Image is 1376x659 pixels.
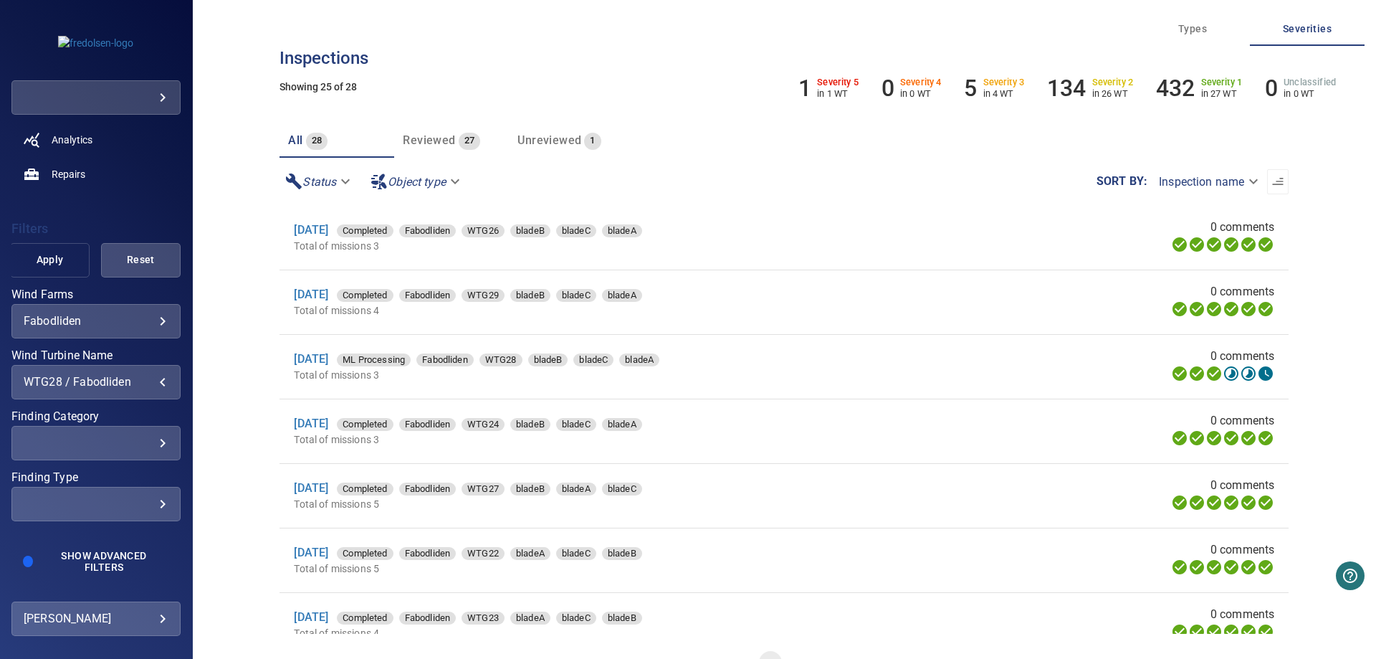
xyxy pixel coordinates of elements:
[1210,541,1275,559] span: 0 comments
[1205,365,1223,382] svg: Selecting 100%
[1171,300,1188,318] svg: Uploading 100%
[510,482,550,496] span: bladeB
[294,368,917,382] p: Total of missions 3
[1267,169,1289,194] button: Sort list from oldest to newest
[983,77,1025,87] h6: Severity 3
[983,88,1025,99] p: in 4 WT
[528,354,568,366] div: bladeB
[1257,300,1274,318] svg: Classification 100%
[584,133,601,149] span: 1
[556,611,596,625] span: bladeC
[556,417,596,432] span: bladeC
[556,224,596,238] span: bladeC
[337,546,393,561] span: Completed
[556,482,596,496] span: bladeA
[294,432,908,447] p: Total of missions 3
[1265,75,1336,102] li: Severity Unclassified
[294,352,328,366] a: [DATE]
[1240,494,1257,511] svg: Matching 100%
[462,482,505,496] span: WTG27
[1092,88,1134,99] p: in 26 WT
[279,49,1289,67] h3: Inspections
[294,223,328,237] a: [DATE]
[1240,236,1257,253] svg: Matching 100%
[1240,365,1257,382] svg: Matching 46%
[556,612,596,625] div: bladeC
[881,75,894,102] h6: 0
[1258,20,1356,38] span: Severities
[602,611,642,625] span: bladeB
[52,167,85,181] span: Repairs
[798,75,859,102] li: Severity 5
[1257,494,1274,511] svg: Classification 100%
[24,375,168,389] div: WTG28 / Fabodliden
[556,224,596,237] div: bladeC
[294,497,908,511] p: Total of missions 5
[11,365,181,399] div: Wind Turbine Name
[510,417,550,432] span: bladeB
[1210,283,1275,300] span: 0 comments
[1223,300,1240,318] svg: ML Processing 100%
[399,547,457,560] div: Fabodliden
[28,251,72,269] span: Apply
[294,239,908,253] p: Total of missions 3
[399,224,457,238] span: Fabodliden
[602,547,642,560] div: bladeB
[294,288,328,301] a: [DATE]
[964,75,977,102] h6: 5
[556,547,596,560] div: bladeC
[1284,77,1336,87] h6: Unclassified
[462,418,505,431] div: WTG24
[602,289,642,302] div: bladeA
[365,169,469,194] div: Object type
[1156,75,1242,102] li: Severity 1
[11,304,181,338] div: Wind Farms
[416,354,474,366] div: Fabodliden
[556,418,596,431] div: bladeC
[528,353,568,367] span: bladeB
[462,288,505,303] span: WTG29
[1257,236,1274,253] svg: Classification 100%
[11,426,181,460] div: Finding Category
[337,353,411,367] span: ML Processing
[294,481,328,495] a: [DATE]
[881,75,942,102] li: Severity 4
[1188,365,1205,382] svg: Data Formatted 100%
[964,75,1024,102] li: Severity 3
[337,224,393,238] span: Completed
[337,354,411,366] div: ML Processing
[399,417,457,432] span: Fabodliden
[1171,559,1188,576] svg: Uploading 100%
[517,133,581,147] span: Unreviewed
[11,289,181,300] label: Wind Farms
[1257,430,1274,447] svg: Classification 100%
[11,157,181,191] a: repairs noActive
[1223,365,1240,382] svg: ML Processing 100%
[462,224,505,238] span: WTG26
[1171,365,1188,382] svg: Uploading 100%
[11,411,181,422] label: Finding Category
[1223,559,1240,576] svg: ML Processing 100%
[11,222,181,236] h4: Filters
[602,612,642,625] div: bladeB
[24,607,168,630] div: [PERSON_NAME]
[510,483,550,496] div: bladeB
[1240,300,1257,318] svg: Matching 100%
[510,224,550,238] span: bladeB
[337,483,393,496] div: Completed
[1188,623,1205,640] svg: Data Formatted 100%
[399,611,457,625] span: Fabodliden
[399,224,457,237] div: Fabodliden
[337,224,393,237] div: Completed
[337,418,393,431] div: Completed
[1257,365,1274,382] svg: Classification 0%
[294,546,328,559] a: [DATE]
[1240,430,1257,447] svg: Matching 100%
[294,561,908,576] p: Total of missions 5
[11,472,181,483] label: Finding Type
[1096,176,1147,187] label: Sort by :
[462,483,505,496] div: WTG27
[602,224,642,238] span: bladeA
[388,175,446,189] em: Object type
[556,289,596,302] div: bladeC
